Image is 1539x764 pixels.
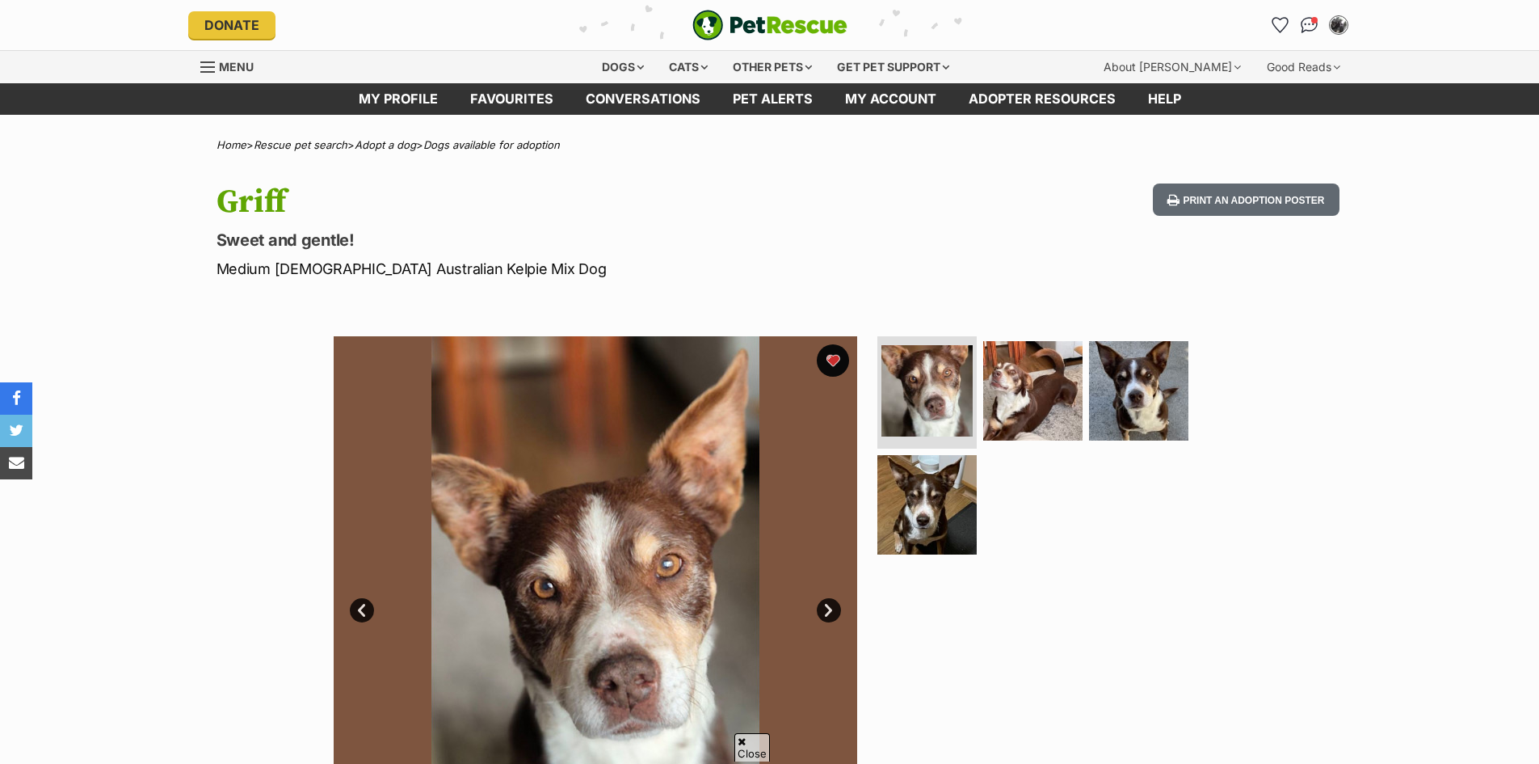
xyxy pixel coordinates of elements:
a: Menu [200,51,265,80]
div: Cats [658,51,719,83]
img: Photo of Griff [983,341,1083,441]
div: Good Reads [1255,51,1352,83]
div: Get pet support [826,51,961,83]
img: chat-41dd97257d64d25036548639549fe6c8038ab92f7586957e7f3b1b290dea8141.svg [1301,17,1318,33]
a: Home [217,138,246,151]
a: My account [829,83,952,115]
a: PetRescue [692,10,847,40]
button: My account [1326,12,1352,38]
a: Adopt a dog [355,138,416,151]
a: Next [817,598,841,623]
a: Conversations [1297,12,1322,38]
p: Sweet and gentle! [217,229,900,251]
a: Prev [350,598,374,623]
a: Favourites [1268,12,1293,38]
span: Close [734,733,770,762]
img: Photo of Griff [1089,341,1188,441]
p: Medium [DEMOGRAPHIC_DATA] Australian Kelpie Mix Dog [217,258,900,280]
h1: Griff [217,184,900,221]
div: Other pets [721,51,823,83]
div: Dogs [591,51,655,83]
a: conversations [570,83,717,115]
a: Adopter resources [952,83,1132,115]
img: Kate Stockwell profile pic [1331,17,1347,33]
button: favourite [817,344,849,377]
a: Help [1132,83,1197,115]
div: About [PERSON_NAME] [1092,51,1252,83]
button: Print an adoption poster [1153,184,1339,217]
div: > > > [176,139,1364,151]
img: Photo of Griff [877,455,977,555]
ul: Account quick links [1268,12,1352,38]
a: Donate [188,11,275,39]
img: Photo of Griff [881,345,973,437]
span: Menu [219,60,254,74]
a: Dogs available for adoption [423,138,560,151]
a: Favourites [454,83,570,115]
a: My profile [343,83,454,115]
img: logo-e224e6f780fb5917bec1dbf3a21bbac754714ae5b6737aabdf751b685950b380.svg [692,10,847,40]
a: Rescue pet search [254,138,347,151]
a: Pet alerts [717,83,829,115]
